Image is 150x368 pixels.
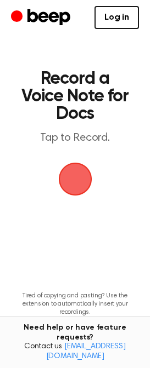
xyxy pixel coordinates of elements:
p: Tired of copying and pasting? Use the extension to automatically insert your recordings. [9,292,141,317]
a: [EMAIL_ADDRESS][DOMAIN_NAME] [46,343,126,360]
p: Tap to Record. [20,131,130,145]
span: Contact us [7,342,143,361]
img: Beep Logo [59,163,92,196]
a: Log in [95,6,139,29]
a: Beep [11,7,73,28]
h1: Record a Voice Note for Docs [20,70,130,123]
